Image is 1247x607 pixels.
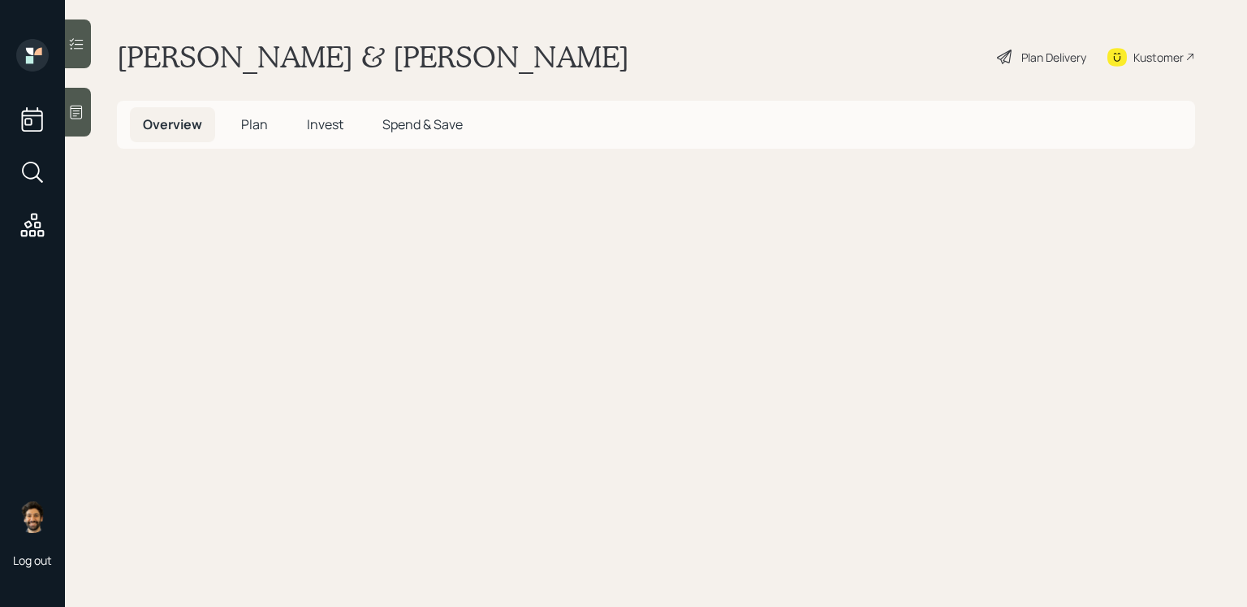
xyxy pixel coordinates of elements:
[13,553,52,568] div: Log out
[241,115,268,133] span: Plan
[382,115,463,133] span: Spend & Save
[307,115,343,133] span: Invest
[1021,49,1086,66] div: Plan Delivery
[16,501,49,533] img: eric-schwartz-headshot.png
[1133,49,1184,66] div: Kustomer
[143,115,202,133] span: Overview
[117,39,629,75] h1: [PERSON_NAME] & [PERSON_NAME]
